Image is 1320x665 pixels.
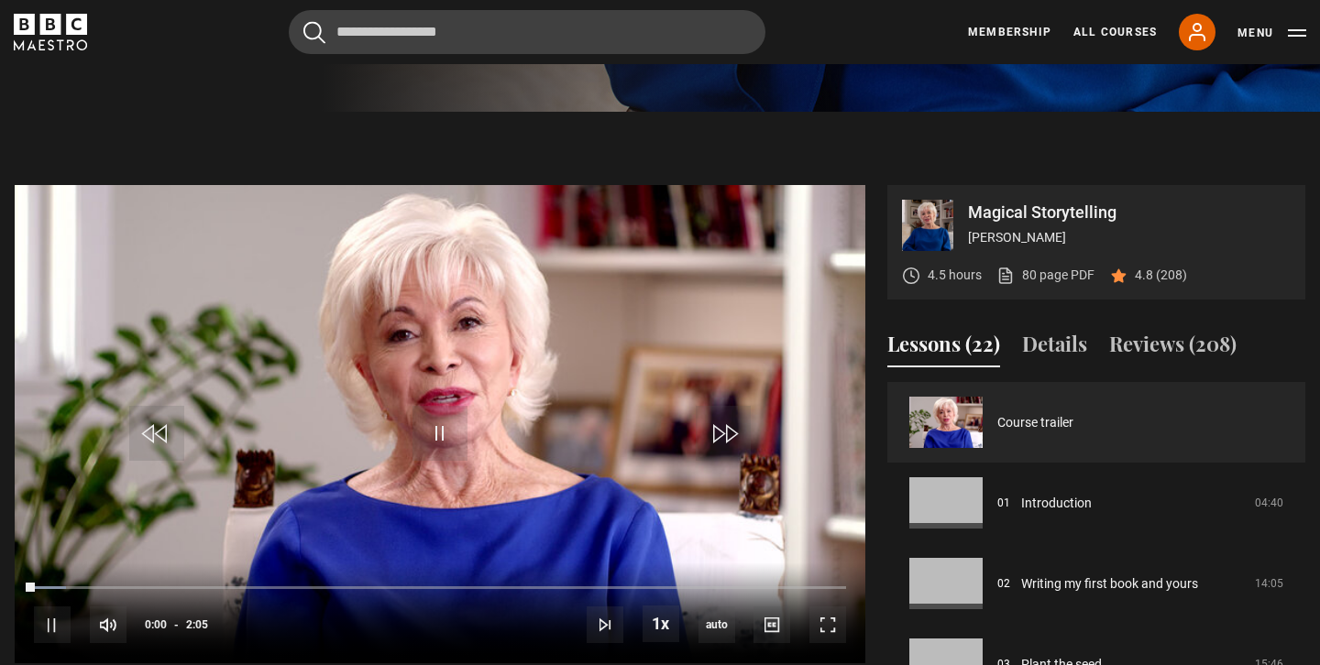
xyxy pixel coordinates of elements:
[303,21,325,44] button: Submit the search query
[928,266,982,285] p: 4.5 hours
[289,10,765,54] input: Search
[753,606,790,643] button: Captions
[1022,329,1087,367] button: Details
[587,606,623,643] button: Next Lesson
[15,185,865,663] video-js: Video Player
[968,228,1291,247] p: [PERSON_NAME]
[186,608,208,641] span: 2:05
[1021,574,1198,594] a: Writing my first book and yours
[174,618,179,631] span: -
[34,586,846,590] div: Progress Bar
[996,266,1094,285] a: 80 page PDF
[809,606,846,643] button: Fullscreen
[887,329,1000,367] button: Lessons (22)
[968,204,1291,221] p: Magical Storytelling
[90,606,126,643] button: Mute
[34,606,71,643] button: Pause
[1109,329,1237,367] button: Reviews (208)
[145,608,167,641] span: 0:00
[643,605,679,642] button: Playback Rate
[698,606,735,643] span: auto
[14,14,87,50] svg: BBC Maestro
[1237,24,1306,42] button: Toggle navigation
[968,24,1051,40] a: Membership
[698,606,735,643] div: Current quality: 720p
[1021,494,1092,513] a: Introduction
[997,413,1073,432] a: Course trailer
[1135,266,1187,285] p: 4.8 (208)
[1073,24,1157,40] a: All Courses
